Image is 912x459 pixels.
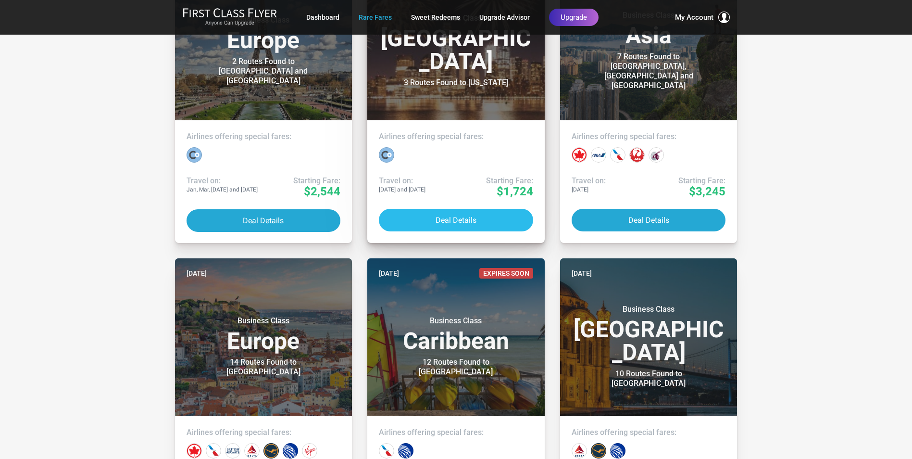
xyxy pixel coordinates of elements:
span: Expires Soon [479,268,533,279]
h3: Asia [572,11,726,47]
h3: [GEOGRAPHIC_DATA] [379,13,533,73]
div: Virgin Atlantic [302,443,317,459]
div: American Airlines [206,443,221,459]
button: Deal Details [572,209,726,231]
div: La Compagnie [187,147,202,163]
a: First Class FlyerAnyone Can Upgrade [183,8,277,27]
div: Delta Airlines [244,443,260,459]
a: Dashboard [306,9,339,26]
div: British Airways [225,443,240,459]
h3: Europe [187,316,341,353]
time: [DATE] [572,268,592,279]
h4: Airlines offering special fares: [379,132,533,141]
div: Delta Airlines [572,443,587,459]
div: Lufthansa [263,443,279,459]
div: United [283,443,298,459]
div: 12 Routes Found to [GEOGRAPHIC_DATA] [396,357,516,377]
div: 14 Routes Found to [GEOGRAPHIC_DATA] [203,357,324,377]
div: 2 Routes Found to [GEOGRAPHIC_DATA] and [GEOGRAPHIC_DATA] [203,57,324,86]
h4: Airlines offering special fares: [572,428,726,437]
div: Air Canada [572,147,587,163]
h3: Caribbean [379,316,533,353]
a: Sweet Redeems [411,9,460,26]
time: [DATE] [187,268,207,279]
a: Rare Fares [359,9,392,26]
div: American Airlines [379,443,394,459]
h4: Airlines offering special fares: [572,132,726,141]
a: Upgrade [549,9,599,26]
small: Anyone Can Upgrade [183,20,277,26]
small: Business Class [203,316,324,326]
div: La Compagnie [379,147,394,163]
h3: Europe [187,15,341,52]
span: My Account [675,12,713,23]
small: Business Class [588,305,709,314]
h3: [GEOGRAPHIC_DATA] [572,305,726,364]
div: 3 Routes Found to [US_STATE] [396,78,516,88]
div: Qatar [649,147,664,163]
time: [DATE] [379,268,399,279]
a: Upgrade Advisor [479,9,530,26]
div: 7 Routes Found to [GEOGRAPHIC_DATA], [GEOGRAPHIC_DATA] and [GEOGRAPHIC_DATA] [588,52,709,90]
div: Lufthansa [591,443,606,459]
button: My Account [675,12,730,23]
img: First Class Flyer [183,8,277,18]
small: Business Class [396,316,516,326]
h4: Airlines offering special fares: [187,428,341,437]
div: 10 Routes Found to [GEOGRAPHIC_DATA] [588,369,709,388]
div: Japan Airlines [629,147,645,163]
div: American Airlines [610,147,625,163]
div: United [610,443,625,459]
button: Deal Details [187,209,341,232]
div: Air Canada [187,443,202,459]
h4: Airlines offering special fares: [379,428,533,437]
h4: Airlines offering special fares: [187,132,341,141]
button: Deal Details [379,209,533,231]
div: All Nippon Airways [591,147,606,163]
div: United [398,443,413,459]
